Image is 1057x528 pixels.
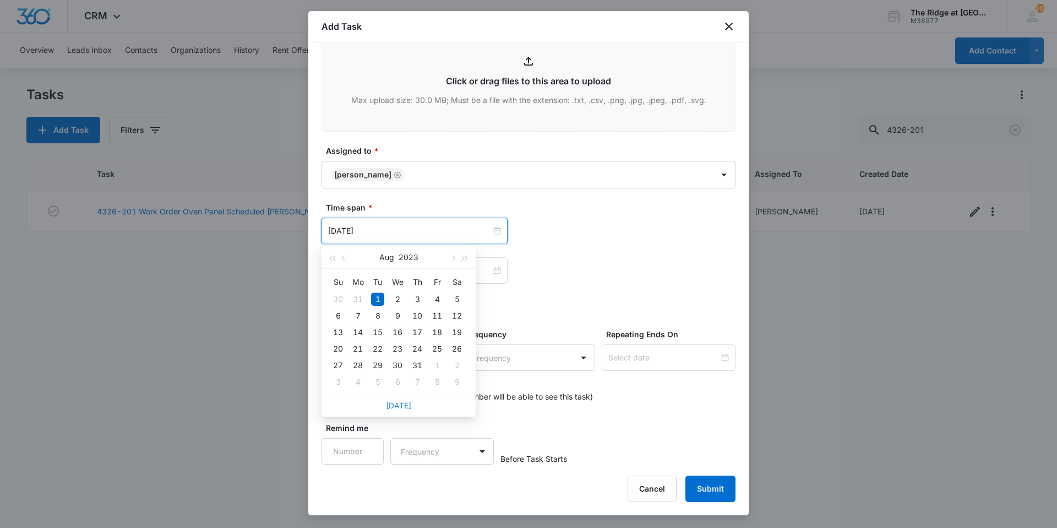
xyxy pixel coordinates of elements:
td: 2023-09-01 [427,357,447,374]
td: 2023-08-06 [328,308,348,324]
td: 2023-08-24 [407,341,427,357]
td: 2023-09-05 [368,374,388,390]
label: Time span [326,202,740,213]
th: We [388,273,407,291]
td: 2023-08-11 [427,308,447,324]
td: 2023-08-09 [388,308,407,324]
td: 2023-09-07 [407,374,427,390]
div: 25 [431,342,444,355]
td: 2023-08-16 [388,324,407,341]
label: Repeating Ends On [606,328,740,340]
td: 2023-08-14 [348,324,368,341]
td: 2023-08-29 [368,357,388,374]
div: 29 [371,359,384,372]
td: 2023-09-09 [447,374,467,390]
span: Before Task Starts [500,453,567,465]
td: 2023-08-18 [427,324,447,341]
div: 1 [371,293,384,306]
div: Remove Ricardo Marin [391,171,401,179]
a: [DATE] [386,401,411,410]
td: 2023-08-26 [447,341,467,357]
div: 24 [411,342,424,355]
td: 2023-08-23 [388,341,407,357]
td: 2023-08-12 [447,308,467,324]
td: 2023-08-15 [368,324,388,341]
td: 2023-08-05 [447,291,467,308]
th: Tu [368,273,388,291]
div: 27 [331,359,345,372]
td: 2023-09-08 [427,374,447,390]
td: 2023-08-25 [427,341,447,357]
button: Aug [379,246,394,268]
td: 2023-09-04 [348,374,368,390]
td: 2023-07-30 [328,291,348,308]
div: 18 [431,326,444,339]
label: Remind me [326,422,388,434]
label: Frequency [466,328,600,340]
button: Cancel [628,476,677,502]
td: 2023-08-27 [328,357,348,374]
div: 3 [411,293,424,306]
div: 30 [391,359,404,372]
div: 26 [450,342,464,355]
div: 7 [411,375,424,389]
div: 30 [331,293,345,306]
div: 6 [391,375,404,389]
th: Fr [427,273,447,291]
div: [PERSON_NAME] [334,171,391,179]
button: Submit [685,476,735,502]
td: 2023-09-02 [447,357,467,374]
td: 2023-07-31 [348,291,368,308]
td: 2023-08-01 [368,291,388,308]
div: 21 [351,342,364,355]
div: 15 [371,326,384,339]
div: 6 [331,309,345,322]
div: 1 [431,359,444,372]
td: 2023-08-21 [348,341,368,357]
td: 2023-08-22 [368,341,388,357]
div: 4 [431,293,444,306]
th: Sa [447,273,467,291]
td: 2023-08-31 [407,357,427,374]
div: 9 [391,309,404,322]
div: 12 [450,309,464,322]
td: 2023-08-20 [328,341,348,357]
div: 4 [351,375,364,389]
div: 7 [351,309,364,322]
td: 2023-09-06 [388,374,407,390]
input: Aug 1, 2023 [328,225,491,237]
div: 9 [450,375,464,389]
label: Assigned to [326,145,740,157]
td: 2023-08-07 [348,308,368,324]
input: Number [322,438,384,465]
td: 2023-08-02 [388,291,407,308]
td: 2023-08-03 [407,291,427,308]
div: 20 [331,342,345,355]
td: 2023-09-03 [328,374,348,390]
div: 3 [331,375,345,389]
div: 16 [391,326,404,339]
div: 17 [411,326,424,339]
div: 11 [431,309,444,322]
th: Mo [348,273,368,291]
h1: Add Task [322,20,362,33]
div: 31 [411,359,424,372]
th: Su [328,273,348,291]
div: 13 [331,326,345,339]
div: 23 [391,342,404,355]
div: 2 [391,293,404,306]
div: 28 [351,359,364,372]
div: 22 [371,342,384,355]
input: Select date [608,352,719,364]
div: 10 [411,309,424,322]
th: Th [407,273,427,291]
div: 5 [450,293,464,306]
td: 2023-08-13 [328,324,348,341]
td: 2023-08-30 [388,357,407,374]
div: 5 [371,375,384,389]
td: 2023-08-08 [368,308,388,324]
td: 2023-08-28 [348,357,368,374]
div: 14 [351,326,364,339]
div: 8 [371,309,384,322]
button: 2023 [399,246,418,268]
